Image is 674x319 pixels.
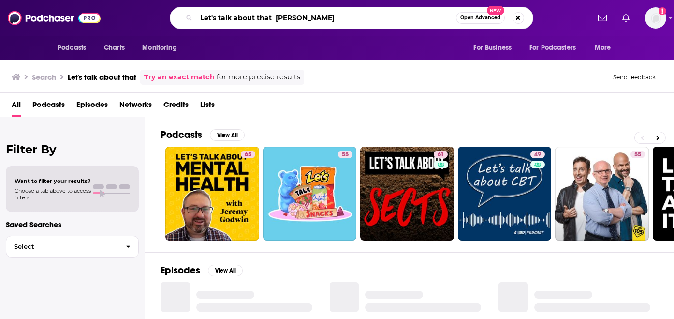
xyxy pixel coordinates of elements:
div: Search podcasts, credits, & more... [170,7,533,29]
span: 49 [534,150,541,160]
span: 55 [342,150,349,160]
span: Logged in as kkitamorn [645,7,666,29]
a: Try an exact match [144,72,215,83]
a: Credits [163,97,189,117]
button: open menu [588,39,623,57]
a: 55 [630,151,645,158]
a: 55 [338,151,352,158]
span: New [487,6,504,15]
span: Open Advanced [460,15,500,20]
button: Send feedback [610,73,659,81]
p: Saved Searches [6,220,139,229]
span: Monitoring [142,41,176,55]
span: More [595,41,611,55]
a: 61 [434,151,448,158]
a: Show notifications dropdown [594,10,611,26]
a: PodcastsView All [161,129,245,141]
img: Podchaser - Follow, Share and Rate Podcasts [8,9,101,27]
span: Select [6,243,118,250]
a: Lists [200,97,215,117]
h3: Let's talk about that [68,73,136,82]
a: 55 [555,147,649,241]
a: 49 [458,147,552,241]
a: All [12,97,21,117]
span: Podcasts [58,41,86,55]
a: 55 [263,147,357,241]
button: Show profile menu [645,7,666,29]
a: 49 [530,151,545,158]
h2: Podcasts [161,129,202,141]
span: 61 [438,150,444,160]
button: View All [210,129,245,141]
button: open menu [135,39,189,57]
img: User Profile [645,7,666,29]
span: Want to filter your results? [15,178,91,184]
svg: Add a profile image [659,7,666,15]
a: Networks [119,97,152,117]
button: open menu [51,39,99,57]
button: View All [208,265,243,276]
a: 65 [241,151,255,158]
a: 61 [360,147,454,241]
span: Charts [104,41,125,55]
span: Choose a tab above to access filters. [15,187,91,201]
h2: Episodes [161,264,200,276]
span: 55 [634,150,641,160]
a: 65 [165,147,259,241]
input: Search podcasts, credits, & more... [196,10,456,26]
a: EpisodesView All [161,264,243,276]
a: Show notifications dropdown [618,10,633,26]
span: For Business [473,41,512,55]
h3: Search [32,73,56,82]
span: for more precise results [217,72,300,83]
button: Open AdvancedNew [456,12,505,24]
button: open menu [523,39,590,57]
h2: Filter By [6,142,139,156]
span: For Podcasters [529,41,576,55]
span: 65 [245,150,251,160]
a: Episodes [76,97,108,117]
a: Charts [98,39,131,57]
button: open menu [467,39,524,57]
button: Select [6,236,139,258]
a: Podcasts [32,97,65,117]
